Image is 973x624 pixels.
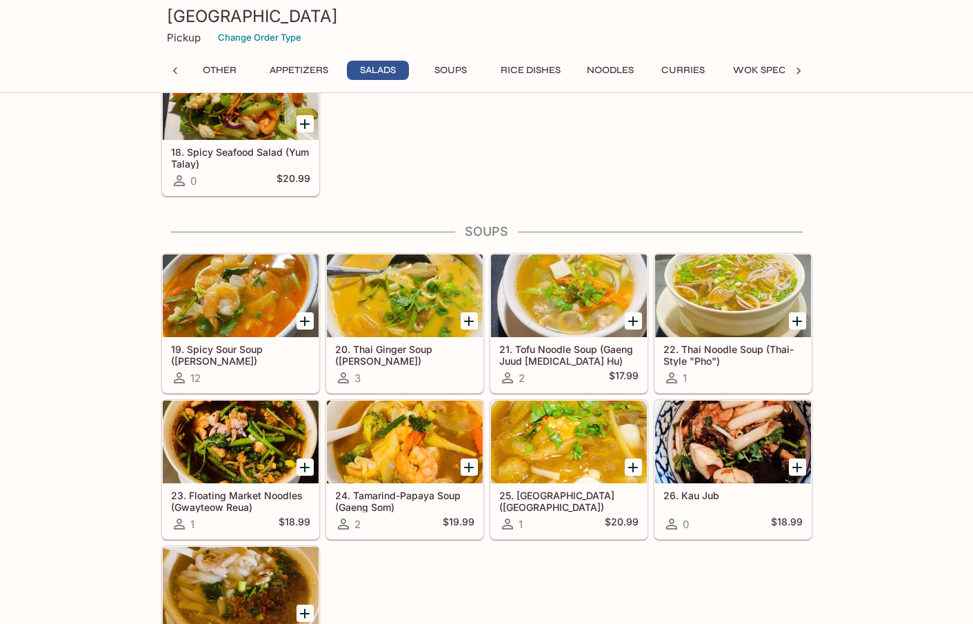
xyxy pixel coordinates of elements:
div: 25. Yaowarat Soup (Krapaw Pla) [491,401,647,483]
h4: Soups [161,224,812,239]
span: 2 [519,372,525,385]
button: Add 26. Kau Jub [789,459,806,476]
a: 20. Thai Ginger Soup ([PERSON_NAME])3 [326,254,483,393]
h5: 26. Kau Jub [663,490,803,501]
h5: 23. Floating Market Noodles (Gwayteow Reua) [171,490,310,512]
button: Curries [652,61,714,80]
button: Soups [420,61,482,80]
a: 23. Floating Market Noodles (Gwayteow Reua)1$18.99 [162,400,319,539]
a: 24. Tamarind-Papaya Soup (Gaeng Som)2$19.99 [326,400,483,539]
button: Add 20. Thai Ginger Soup (Tom Kha) [461,312,478,330]
h5: $20.99 [277,172,310,189]
h5: $19.99 [443,516,474,532]
button: Appetizers [262,61,336,80]
span: 0 [683,518,689,531]
button: Wok Specialties [725,61,827,80]
button: Other [189,61,251,80]
div: 24. Tamarind-Papaya Soup (Gaeng Som) [327,401,483,483]
h5: $20.99 [605,516,639,532]
h5: 20. Thai Ginger Soup ([PERSON_NAME]) [335,343,474,366]
button: Add 18. Spicy Seafood Salad (Yum Talay) [297,115,314,132]
h5: 21. Tofu Noodle Soup (Gaeng Juud [MEDICAL_DATA] Hu) [499,343,639,366]
div: 22. Thai Noodle Soup (Thai-Style "Pho") [655,254,811,337]
h3: [GEOGRAPHIC_DATA] [167,6,807,27]
a: 26. Kau Jub0$18.99 [654,400,812,539]
a: 19. Spicy Sour Soup ([PERSON_NAME])12 [162,254,319,393]
span: 12 [190,372,201,385]
h5: $17.99 [609,370,639,386]
div: 23. Floating Market Noodles (Gwayteow Reua) [163,401,319,483]
span: 3 [354,372,361,385]
p: Pickup [167,31,201,44]
button: Add 21. Tofu Noodle Soup (Gaeng Juud Tao Hu) [625,312,642,330]
span: 1 [190,518,194,531]
button: Rice Dishes [493,61,568,80]
h5: 24. Tamarind-Papaya Soup (Gaeng Som) [335,490,474,512]
button: Add 22. Thai Noodle Soup (Thai-Style "Pho") [789,312,806,330]
div: 19. Spicy Sour Soup (Tom Yum) [163,254,319,337]
button: Add 27. Laotian Udon Soup [297,605,314,622]
button: Add 23. Floating Market Noodles (Gwayteow Reua) [297,459,314,476]
button: Noodles [579,61,641,80]
span: 1 [519,518,523,531]
h5: 18. Spicy Seafood Salad (Yum Talay) [171,146,310,169]
div: 26. Kau Jub [655,401,811,483]
button: Add 25. Yaowarat Soup (Krapaw Pla) [625,459,642,476]
h5: $18.99 [771,516,803,532]
h5: 25. [GEOGRAPHIC_DATA] ([GEOGRAPHIC_DATA]) [499,490,639,512]
button: Change Order Type [212,27,308,48]
h5: 19. Spicy Sour Soup ([PERSON_NAME]) [171,343,310,366]
a: 21. Tofu Noodle Soup (Gaeng Juud [MEDICAL_DATA] Hu)2$17.99 [490,254,648,393]
span: 1 [683,372,687,385]
h5: 22. Thai Noodle Soup (Thai-Style "Pho") [663,343,803,366]
a: 18. Spicy Seafood Salad (Yum Talay)0$20.99 [162,57,319,196]
div: 18. Spicy Seafood Salad (Yum Talay) [163,57,319,140]
a: 22. Thai Noodle Soup (Thai-Style "Pho")1 [654,254,812,393]
span: 2 [354,518,361,531]
button: Add 19. Spicy Sour Soup (Tom Yum) [297,312,314,330]
div: 20. Thai Ginger Soup (Tom Kha) [327,254,483,337]
button: Salads [347,61,409,80]
h5: $18.99 [279,516,310,532]
a: 25. [GEOGRAPHIC_DATA] ([GEOGRAPHIC_DATA])1$20.99 [490,400,648,539]
div: 21. Tofu Noodle Soup (Gaeng Juud Tao Hu) [491,254,647,337]
span: 0 [190,174,197,188]
button: Add 24. Tamarind-Papaya Soup (Gaeng Som) [461,459,478,476]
